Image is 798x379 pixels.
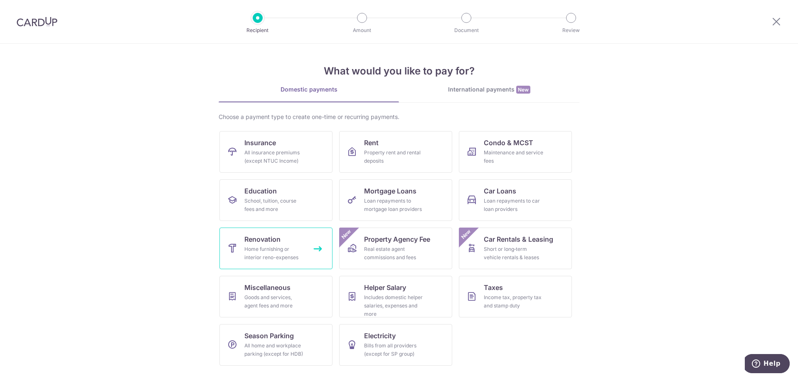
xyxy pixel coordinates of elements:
[484,197,544,213] div: Loan repayments to car loan providers
[339,131,452,173] a: RentProperty rent and rental deposits
[219,131,332,173] a: InsuranceAll insurance premiums (except NTUC Income)
[244,282,291,292] span: Miscellaneous
[339,179,452,221] a: Mortgage LoansLoan repayments to mortgage loan providers
[219,179,332,221] a: EducationSchool, tuition, course fees and more
[339,324,452,366] a: ElectricityBills from all providers (except for SP group)
[364,186,416,196] span: Mortgage Loans
[364,234,430,244] span: Property Agency Fee
[244,245,304,262] div: Home furnishing or interior reno-expenses
[244,197,304,213] div: School, tuition, course fees and more
[244,149,304,165] div: All insurance premiums (except NTUC Income)
[459,179,572,221] a: Car LoansLoan repayments to car loan providers
[219,228,332,269] a: RenovationHome furnishing or interior reno-expenses
[244,293,304,310] div: Goods and services, agent fees and more
[399,85,579,94] div: International payments
[484,186,516,196] span: Car Loans
[17,17,57,27] img: CardUp
[340,228,353,241] span: New
[364,342,424,358] div: Bills from all providers (except for SP group)
[19,6,36,13] span: Help
[745,354,790,375] iframe: Opens a widget where you can find more information
[244,186,277,196] span: Education
[227,26,288,35] p: Recipient
[484,234,553,244] span: Car Rentals & Leasing
[436,26,497,35] p: Document
[364,197,424,213] div: Loan repayments to mortgage loan providers
[219,276,332,317] a: MiscellaneousGoods and services, agent fees and more
[484,282,503,292] span: Taxes
[339,276,452,317] a: Helper SalaryIncludes domestic helper salaries, expenses and more
[364,245,424,262] div: Real estate agent commissions and fees
[540,26,602,35] p: Review
[484,245,544,262] div: Short or long‑term vehicle rentals & leases
[244,342,304,358] div: All home and workplace parking (except for HDB)
[219,85,399,94] div: Domestic payments
[484,293,544,310] div: Income tax, property tax and stamp duty
[516,86,530,94] span: New
[364,138,379,148] span: Rent
[364,331,396,341] span: Electricity
[331,26,393,35] p: Amount
[364,149,424,165] div: Property rent and rental deposits
[244,138,276,148] span: Insurance
[244,331,294,341] span: Season Parking
[484,149,544,165] div: Maintenance and service fees
[459,228,473,241] span: New
[364,293,424,318] div: Includes domestic helper salaries, expenses and more
[459,276,572,317] a: TaxesIncome tax, property tax and stamp duty
[219,64,579,79] h4: What would you like to pay for?
[459,228,572,269] a: Car Rentals & LeasingShort or long‑term vehicle rentals & leasesNew
[459,131,572,173] a: Condo & MCSTMaintenance and service fees
[339,228,452,269] a: Property Agency FeeReal estate agent commissions and feesNew
[219,113,579,121] div: Choose a payment type to create one-time or recurring payments.
[484,138,533,148] span: Condo & MCST
[364,282,406,292] span: Helper Salary
[244,234,281,244] span: Renovation
[219,324,332,366] a: Season ParkingAll home and workplace parking (except for HDB)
